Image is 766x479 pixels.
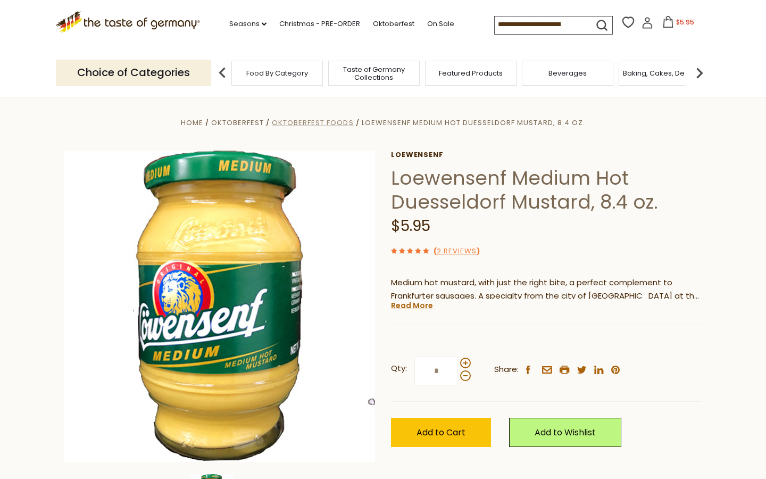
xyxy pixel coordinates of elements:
span: ( ) [434,246,480,256]
button: Add to Cart [391,418,491,447]
a: Loewensenf Medium Hot Duesseldorf Mustard, 8.4 oz. [362,118,585,128]
a: Seasons [229,18,267,30]
span: $5.95 [676,18,694,27]
button: $5.95 [655,16,701,32]
a: On Sale [427,18,454,30]
input: Qty: [414,356,458,385]
a: Featured Products [439,69,503,77]
span: Add to Cart [417,426,465,439]
a: Oktoberfest [373,18,414,30]
span: $5.95 [391,216,430,236]
a: Oktoberfest [211,118,264,128]
img: next arrow [689,62,710,84]
a: Baking, Cakes, Desserts [623,69,705,77]
a: 2 Reviews [437,246,477,257]
a: Loewensenf [391,151,702,159]
a: Home [181,118,203,128]
a: Beverages [548,69,587,77]
strong: Qty: [391,362,407,375]
a: Add to Wishlist [509,418,621,447]
span: Share: [494,363,519,376]
a: Food By Category [246,69,308,77]
p: Medium hot mustard, with just the right bite, a perfect complement to Frankfurter sausages. A spe... [391,276,702,303]
img: Lowensenf Medium Mustard [64,151,375,462]
a: Oktoberfest Foods [272,118,353,128]
img: previous arrow [212,62,233,84]
p: Choice of Categories [56,60,211,86]
a: Taste of Germany Collections [331,65,417,81]
a: Read More [391,300,433,311]
h1: Loewensenf Medium Hot Duesseldorf Mustard, 8.4 oz. [391,166,702,214]
a: Christmas - PRE-ORDER [279,18,360,30]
